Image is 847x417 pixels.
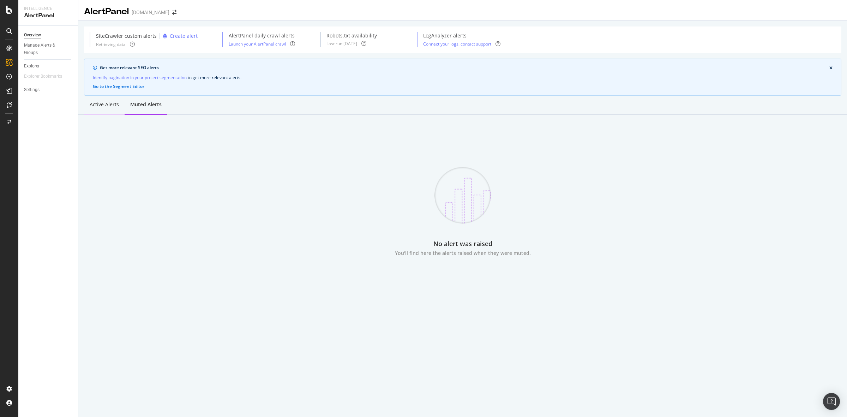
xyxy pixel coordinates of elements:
[385,240,540,247] div: No alert was raised
[84,59,841,96] div: info banner
[229,32,295,39] div: AlertPanel daily crawl alerts
[828,64,834,72] button: close banner
[24,42,73,56] a: Manage Alerts & Groups
[24,73,69,80] a: Explorer Bookmarks
[93,74,187,81] a: Identify pagination in your project segmentation
[423,41,491,47] button: Connect your logs, contact support
[24,31,41,39] div: Overview
[24,86,40,94] div: Settings
[24,62,73,70] a: Explorer
[100,65,829,71] div: Get more relevant SEO alerts
[24,73,62,80] div: Explorer Bookmarks
[90,101,119,108] div: Active alerts
[385,250,540,256] div: You'll find here the alerts raised when they were muted.
[93,84,144,89] button: Go to the Segment Editor
[170,32,198,40] div: Create alert
[132,9,169,16] div: [DOMAIN_NAME]
[172,10,176,15] div: arrow-right-arrow-left
[96,41,126,47] div: Retrieving data
[93,74,833,81] div: to get more relevant alerts .
[229,41,286,47] button: Launch your AlertPanel crawl
[84,6,129,18] div: AlertPanel
[434,167,491,224] img: D5gwCB1s.png
[160,32,198,40] button: Create alert
[24,62,40,70] div: Explorer
[130,101,162,108] div: Muted alerts
[96,32,157,40] div: SiteCrawler custom alerts
[24,31,73,39] a: Overview
[326,41,357,47] div: Last run: [DATE]
[326,32,377,39] div: Robots.txt availability
[24,86,73,94] a: Settings
[24,12,72,20] div: AlertPanel
[423,32,500,39] div: LogAnalyzer alerts
[823,393,840,410] div: Open Intercom Messenger
[24,6,72,12] div: Intelligence
[24,42,66,56] div: Manage Alerts & Groups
